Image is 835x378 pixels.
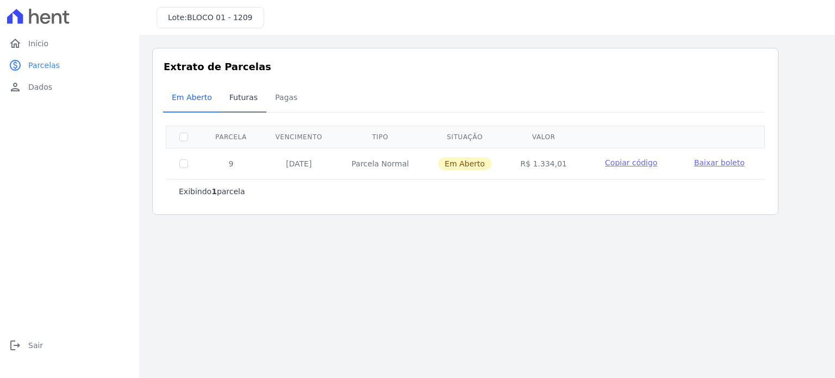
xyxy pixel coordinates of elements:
span: Pagas [269,86,304,108]
a: Em Aberto [163,84,221,113]
a: Baixar boleto [694,157,745,168]
th: Situação [423,126,506,148]
i: paid [9,59,22,72]
span: Futuras [223,86,264,108]
span: BLOCO 01 - 1209 [187,13,253,22]
a: Pagas [266,84,306,113]
td: Parcela Normal [337,148,423,179]
span: Início [28,38,48,49]
i: home [9,37,22,50]
th: Valor [506,126,582,148]
th: Parcela [201,126,261,148]
i: person [9,80,22,94]
span: Em Aberto [438,157,491,170]
p: Exibindo parcela [179,186,245,197]
a: homeInício [4,33,135,54]
a: Futuras [221,84,266,113]
span: Copiar código [605,158,657,167]
a: logoutSair [4,334,135,356]
span: Dados [28,82,52,92]
a: paidParcelas [4,54,135,76]
a: personDados [4,76,135,98]
td: [DATE] [261,148,337,179]
span: Sair [28,340,43,351]
td: 9 [201,148,261,179]
i: logout [9,339,22,352]
th: Tipo [337,126,423,148]
h3: Lote: [168,12,253,23]
span: Parcelas [28,60,60,71]
b: 1 [211,187,217,196]
button: Copiar código [594,157,668,168]
h3: Extrato de Parcelas [164,59,767,74]
span: Baixar boleto [694,158,745,167]
td: R$ 1.334,01 [506,148,582,179]
span: Em Aberto [165,86,219,108]
th: Vencimento [261,126,337,148]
